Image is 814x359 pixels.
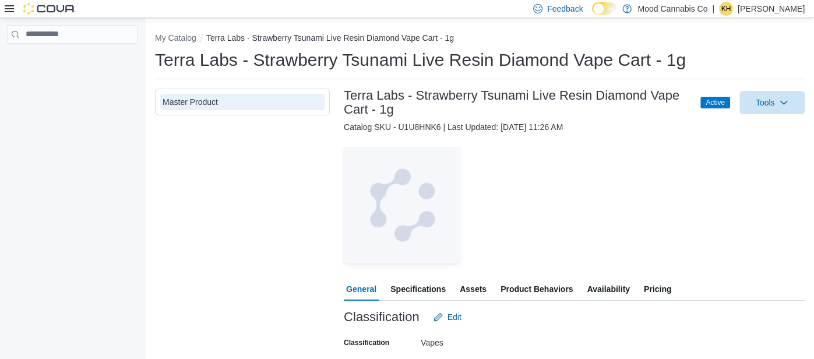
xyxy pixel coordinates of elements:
button: Tools [739,91,805,114]
h3: Terra Labs - Strawberry Tsunami Live Resin Diamond Vape Cart - 1g [344,89,689,117]
span: Product Behaviors [501,277,573,301]
span: Availability [587,277,629,301]
span: Active [700,97,730,108]
div: Catalog SKU - U1U8HNK6 | Last Updated: [DATE] 11:26 AM [344,121,805,133]
nav: Complex example [7,46,138,74]
img: Image for Cova Placeholder [344,147,460,263]
p: [PERSON_NAME] [738,2,805,16]
p: Mood Cannabis Co [637,2,707,16]
span: Specifications [390,277,446,301]
button: Edit [429,305,466,329]
div: Master Product [163,96,322,108]
button: My Catalog [155,33,196,43]
div: Vapes [421,333,577,347]
span: Assets [460,277,487,301]
h1: Terra Labs - Strawberry Tsunami Live Resin Diamond Vape Cart - 1g [155,48,686,72]
img: Cova [23,3,76,15]
span: Edit [447,311,461,323]
input: Dark Mode [592,2,616,15]
label: Classification [344,338,389,347]
h3: Classification [344,310,420,324]
span: General [346,277,376,301]
p: | [712,2,714,16]
span: Tools [756,97,775,108]
nav: An example of EuiBreadcrumbs [155,32,805,46]
span: Active [706,97,725,108]
span: KH [721,2,731,16]
div: Kristjan Hultin [719,2,733,16]
button: Terra Labs - Strawberry Tsunami Live Resin Diamond Vape Cart - 1g [206,33,454,43]
span: Pricing [644,277,671,301]
span: Feedback [547,3,583,15]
